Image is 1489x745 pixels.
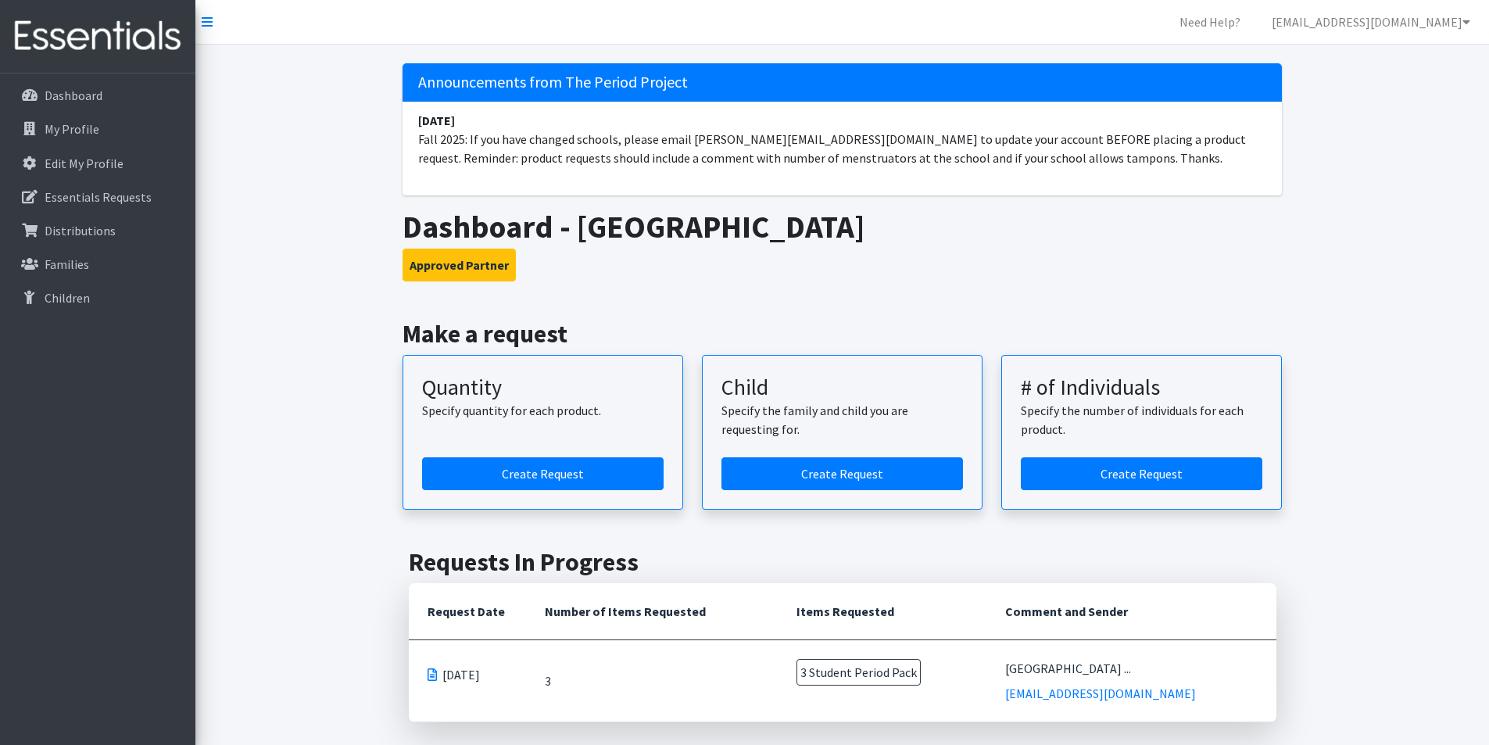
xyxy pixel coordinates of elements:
[796,659,921,686] span: 3 Student Period Pack
[422,401,664,420] p: Specify quantity for each product.
[409,547,1276,577] h2: Requests In Progress
[403,102,1282,177] li: Fall 2025: If you have changed schools, please email [PERSON_NAME][EMAIL_ADDRESS][DOMAIN_NAME] to...
[6,181,189,213] a: Essentials Requests
[403,208,1282,245] h1: Dashboard - [GEOGRAPHIC_DATA]
[6,148,189,179] a: Edit My Profile
[1021,457,1262,490] a: Create a request by number of individuals
[45,256,89,272] p: Families
[1021,401,1262,439] p: Specify the number of individuals for each product.
[1005,686,1196,701] a: [EMAIL_ADDRESS][DOMAIN_NAME]
[45,156,123,171] p: Edit My Profile
[6,80,189,111] a: Dashboard
[1167,6,1253,38] a: Need Help?
[6,113,189,145] a: My Profile
[721,374,963,401] h3: Child
[6,282,189,313] a: Children
[45,189,152,205] p: Essentials Requests
[45,88,102,103] p: Dashboard
[45,290,90,306] p: Children
[403,63,1282,102] h5: Announcements from The Period Project
[442,665,480,684] span: [DATE]
[422,457,664,490] a: Create a request by quantity
[6,249,189,280] a: Families
[6,215,189,246] a: Distributions
[986,583,1276,640] th: Comment and Sender
[1259,6,1483,38] a: [EMAIL_ADDRESS][DOMAIN_NAME]
[45,223,116,238] p: Distributions
[1005,659,1257,678] div: [GEOGRAPHIC_DATA] ...
[526,640,778,722] td: 3
[45,121,99,137] p: My Profile
[526,583,778,640] th: Number of Items Requested
[1021,374,1262,401] h3: # of Individuals
[409,583,526,640] th: Request Date
[721,457,963,490] a: Create a request for a child or family
[422,374,664,401] h3: Quantity
[6,10,189,63] img: HumanEssentials
[418,113,455,128] strong: [DATE]
[721,401,963,439] p: Specify the family and child you are requesting for.
[778,583,987,640] th: Items Requested
[403,249,516,281] button: Approved Partner
[403,319,1282,349] h2: Make a request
